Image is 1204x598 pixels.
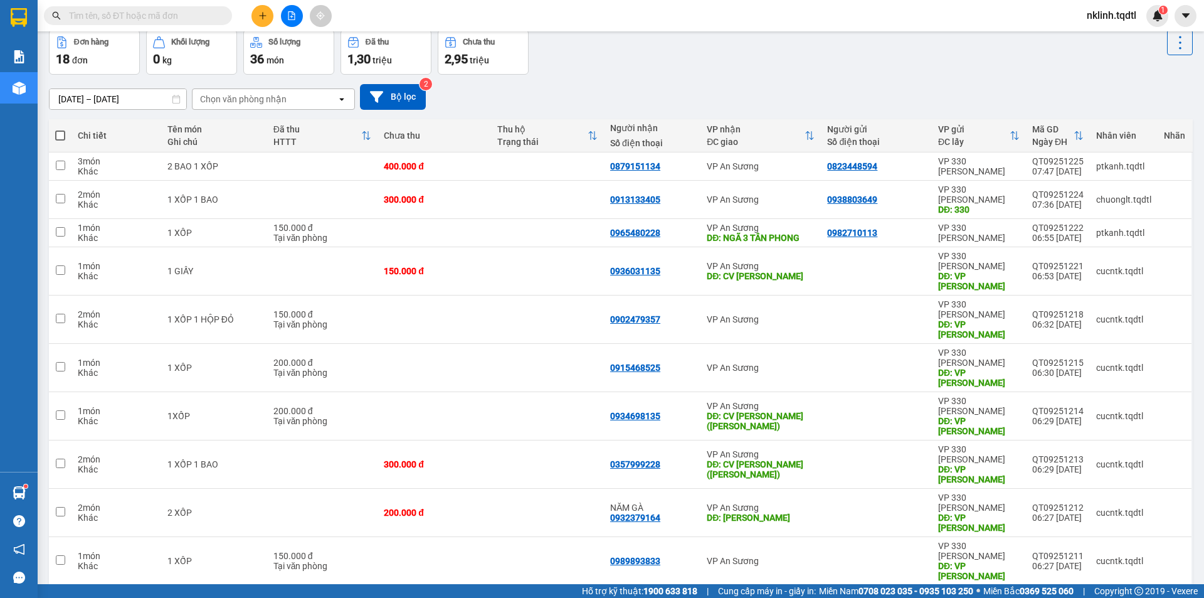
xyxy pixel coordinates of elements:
span: file-add [287,11,296,20]
div: 0823448594 [827,161,877,171]
div: Chọn văn phòng nhận [200,93,287,105]
span: copyright [1134,587,1143,595]
div: HTTT [273,137,362,147]
div: VP An Sương [707,195,815,205]
span: món [267,55,284,65]
button: plus [251,5,273,27]
span: ⚪️ [976,589,980,594]
div: VP 330 [PERSON_NAME] [938,541,1020,561]
div: 2 BAO 1 XỐP [167,161,261,171]
img: icon-new-feature [1152,10,1163,21]
div: Trạng thái [497,137,588,147]
div: 2 món [78,454,155,464]
div: Khác [78,464,155,474]
div: 0913133405 [610,195,660,205]
div: 200.000 đ [384,508,484,518]
div: 1 GIẤY [167,266,261,276]
div: Chưa thu [463,38,495,46]
div: VP 330 [PERSON_NAME] [938,184,1020,205]
span: nklinh.tqdtl [1077,8,1146,23]
sup: 1 [24,484,28,488]
div: 0902479357 [610,314,660,324]
div: 0934698135 [610,411,660,421]
div: 0879151134 [610,161,660,171]
div: Tại văn phòng [273,561,372,571]
div: 150.000 đ [384,266,484,276]
input: Select a date range. [50,89,186,109]
div: 150.000 đ [273,223,372,233]
th: Toggle SortBy [700,119,821,152]
div: VP An Sương [707,223,815,233]
div: Khác [78,368,155,378]
img: warehouse-icon [13,82,26,95]
div: Đã thu [366,38,389,46]
div: 150.000 đ [273,309,372,319]
div: DĐ: VP LONG HƯNG [938,368,1020,388]
div: 0965480228 [610,228,660,238]
div: DĐ: VP LONG HƯNG [938,513,1020,533]
div: DĐ: 330 [938,205,1020,215]
div: 1 XỐP [167,228,261,238]
div: ĐC giao [707,137,805,147]
div: QT09251221 [1032,261,1084,271]
span: triệu [470,55,489,65]
div: Khác [78,233,155,243]
div: cucntk.tqdtl [1096,314,1151,324]
sup: 1 [1159,6,1168,14]
span: 0 [153,51,160,67]
div: Nhân viên [1096,131,1151,141]
img: logo-vxr [11,8,27,27]
div: Ghi chú [167,137,261,147]
div: DĐ: CV LINH XUÂN(TOM) [707,411,815,431]
th: Toggle SortBy [491,119,604,152]
div: VP An Sương [707,161,815,171]
div: VP An Sương [707,261,815,271]
div: Đã thu [273,124,362,134]
div: VP 330 [PERSON_NAME] [938,156,1020,176]
div: Khác [78,166,155,176]
span: Cung cấp máy in - giấy in: [718,584,816,598]
button: Bộ lọc [360,84,426,110]
div: 06:30 [DATE] [1032,368,1084,378]
div: 0936031135 [610,266,660,276]
button: Đã thu1,30 triệu [341,29,431,75]
div: Khác [78,319,155,329]
div: cucntk.tqdtl [1096,556,1151,566]
div: 06:55 [DATE] [1032,233,1084,243]
div: QT09251211 [1032,551,1084,561]
div: 07:47 [DATE] [1032,166,1084,176]
span: Hỗ trợ kỹ thuật: [582,584,697,598]
div: 2 món [78,503,155,513]
div: ĐC lấy [938,137,1010,147]
div: QT09251212 [1032,503,1084,513]
button: aim [310,5,332,27]
span: | [707,584,709,598]
div: 06:27 [DATE] [1032,561,1084,571]
span: 2,95 [445,51,468,67]
div: ptkanh.tqdtl [1096,228,1151,238]
div: 1 món [78,223,155,233]
div: Khác [78,200,155,210]
div: 0357999228 [610,459,660,469]
div: 2 món [78,190,155,200]
div: Khác [78,271,155,281]
div: Tên món [167,124,261,134]
div: 1 XỐP 1 BAO [167,459,261,469]
div: VP 330 [PERSON_NAME] [938,251,1020,271]
div: DĐ: VP LONG HƯNG [938,319,1020,339]
div: 07:36 [DATE] [1032,200,1084,210]
div: Khác [78,513,155,523]
div: 1 XỐP 1 HỘP ĐỎ [167,314,261,324]
button: Chưa thu2,95 triệu [438,29,529,75]
span: đơn [72,55,88,65]
div: 1 món [78,406,155,416]
div: cucntk.tqdtl [1096,508,1151,518]
div: NĂM GÀ [610,503,694,513]
div: 2 món [78,309,155,319]
div: VP 330 [PERSON_NAME] [938,299,1020,319]
div: 150.000 đ [273,551,372,561]
div: DĐ: CV LINH XUÂN(TOM) [707,459,815,479]
div: 06:53 [DATE] [1032,271,1084,281]
div: QT09251215 [1032,358,1084,368]
button: Khối lượng0kg [146,29,237,75]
